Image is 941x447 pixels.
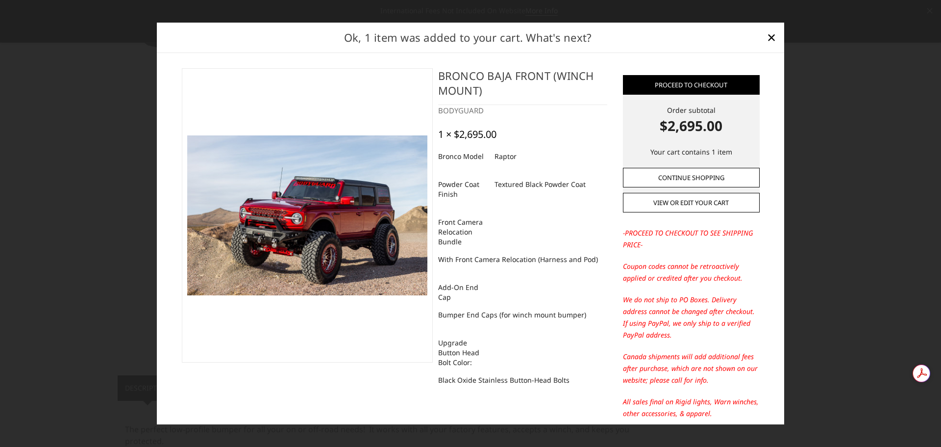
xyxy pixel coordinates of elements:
iframe: Chat Widget [892,400,941,447]
dt: Add-On End Cap [438,279,487,306]
strong: $2,695.00 [623,115,760,136]
div: BODYGUARD [438,105,607,116]
a: Continue Shopping [623,168,760,187]
dd: Black Oxide Stainless Button-Head Bolts [438,371,570,389]
dd: Bumper End Caps (for winch mount bumper) [438,306,586,324]
p: Coupon codes cannot be retroactively applied or credited after you checkout. [623,261,760,284]
a: Proceed to checkout [623,75,760,95]
dd: With Front Camera Relocation (Harness and Pod) [438,251,598,268]
h4: Bronco Baja Front (winch mount) [438,68,607,105]
p: All sales final on Rigid lights, Warn winches, other accessories, & apparel. [623,396,760,420]
a: Close [764,29,779,45]
dt: Upgrade Button Head Bolt Color: [438,334,487,371]
a: View or edit your cart [623,193,760,212]
img: Bronco Baja Front (winch mount) [187,135,427,295]
dt: Front Camera Relocation Bundle [438,213,487,251]
dt: Powder Coat Finish [438,176,487,203]
p: Canada shipments will add additional fees after purchase, which are not shown on our website; ple... [623,351,760,386]
p: We do not ship to PO Boxes. Delivery address cannot be changed after checkout. If using PayPal, w... [623,294,760,341]
span: × [767,26,776,48]
p: -PROCEED TO CHECKOUT TO SEE SHIPPING PRICE- [623,227,760,251]
h2: Ok, 1 item was added to your cart. What's next? [173,29,764,46]
dt: Bronco Model [438,148,487,165]
dd: Textured Black Powder Coat [495,176,586,193]
div: Order subtotal [623,105,760,136]
p: Your cart contains 1 item [623,146,760,158]
dd: Raptor [495,148,517,165]
div: 1 × $2,695.00 [438,129,496,140]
